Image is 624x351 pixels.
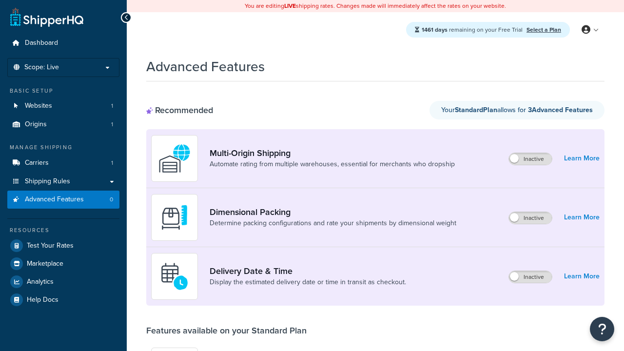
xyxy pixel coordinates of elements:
span: Scope: Live [24,63,59,72]
a: Learn More [564,211,600,224]
a: Shipping Rules [7,173,119,191]
a: Analytics [7,273,119,291]
li: Advanced Features [7,191,119,209]
a: Learn More [564,270,600,283]
a: Delivery Date & Time [210,266,406,276]
li: Carriers [7,154,119,172]
span: 1 [111,102,113,110]
span: Origins [25,120,47,129]
a: Origins1 [7,116,119,134]
img: DTVBYsAAAAAASUVORK5CYII= [157,200,192,234]
img: gfkeb5ejjkALwAAAABJRU5ErkJggg== [157,259,192,293]
span: 1 [111,120,113,129]
a: Dashboard [7,34,119,52]
span: Your allows for [441,105,528,115]
a: Learn More [564,152,600,165]
span: Advanced Features [25,195,84,204]
span: 0 [110,195,113,204]
button: Open Resource Center [590,317,614,341]
span: Carriers [25,159,49,167]
div: Basic Setup [7,87,119,95]
span: Dashboard [25,39,58,47]
a: Display the estimated delivery date or time in transit as checkout. [210,277,406,287]
a: Help Docs [7,291,119,309]
a: Test Your Rates [7,237,119,254]
a: Marketplace [7,255,119,273]
span: 1 [111,159,113,167]
a: Carriers1 [7,154,119,172]
label: Inactive [509,212,552,224]
span: Help Docs [27,296,58,304]
span: Shipping Rules [25,177,70,186]
a: Multi-Origin Shipping [210,148,455,158]
h1: Advanced Features [146,57,265,76]
span: Marketplace [27,260,63,268]
div: Features available on your Standard Plan [146,325,307,336]
label: Inactive [509,271,552,283]
a: Advanced Features0 [7,191,119,209]
a: Websites1 [7,97,119,115]
a: Determine packing configurations and rate your shipments by dimensional weight [210,218,456,228]
b: LIVE [284,1,296,10]
div: Resources [7,226,119,234]
strong: Standard Plan [455,105,497,115]
div: Manage Shipping [7,143,119,152]
img: WatD5o0RtDAAAAAElFTkSuQmCC [157,141,192,175]
label: Inactive [509,153,552,165]
li: Origins [7,116,119,134]
li: Websites [7,97,119,115]
a: Dimensional Packing [210,207,456,217]
span: Test Your Rates [27,242,74,250]
span: remaining on your Free Trial [422,25,524,34]
strong: 1461 days [422,25,448,34]
div: Recommended [146,105,213,116]
a: Automate rating from multiple warehouses, essential for merchants who dropship [210,159,455,169]
strong: 3 Advanced Feature s [528,105,593,115]
a: Select a Plan [526,25,561,34]
span: Analytics [27,278,54,286]
span: Websites [25,102,52,110]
